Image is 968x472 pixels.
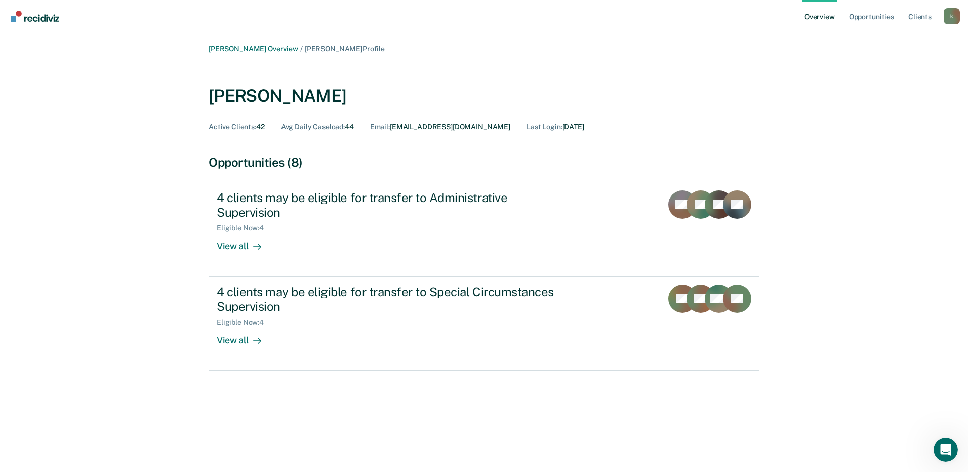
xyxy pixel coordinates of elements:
[281,123,345,131] span: Avg Daily Caseload :
[944,8,960,24] button: Profile dropdown button
[298,45,305,53] span: /
[209,155,759,170] div: Opportunities (8)
[527,123,562,131] span: Last Login :
[281,123,354,131] div: 44
[217,224,272,232] div: Eligible Now : 4
[217,285,572,314] div: 4 clients may be eligible for transfer to Special Circumstances Supervision
[370,123,510,131] div: [EMAIL_ADDRESS][DOMAIN_NAME]
[217,190,572,220] div: 4 clients may be eligible for transfer to Administrative Supervision
[217,318,272,327] div: Eligible Now : 4
[527,123,584,131] div: [DATE]
[209,86,346,106] div: [PERSON_NAME]
[217,327,273,346] div: View all
[209,277,759,371] a: 4 clients may be eligible for transfer to Special Circumstances SupervisionEligible Now:4View all
[217,232,273,252] div: View all
[209,45,298,53] a: [PERSON_NAME] Overview
[934,438,958,462] iframe: Intercom live chat
[209,123,256,131] span: Active Clients :
[305,45,385,53] span: [PERSON_NAME] Profile
[370,123,390,131] span: Email :
[209,123,265,131] div: 42
[11,11,59,22] img: Recidiviz
[944,8,960,24] div: k
[209,182,759,277] a: 4 clients may be eligible for transfer to Administrative SupervisionEligible Now:4View all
